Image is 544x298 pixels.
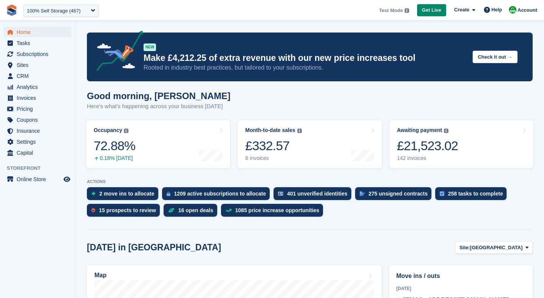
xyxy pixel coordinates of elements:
img: verify_identity-adf6edd0f0f0b5bbfe63781bf79b02c33cf7c696d77639b501bdc392416b5a36.svg [278,191,283,196]
span: Capital [17,147,62,158]
div: [DATE] [396,285,525,292]
span: Subscriptions [17,49,62,59]
a: Preview store [62,175,71,184]
div: 1209 active subscriptions to allocate [174,191,266,197]
img: prospect-51fa495bee0391a8d652442698ab0144808aea92771e9ea1ae160a38d050c398.svg [91,208,95,213]
div: 16 open deals [178,207,213,213]
span: Sites [17,60,62,70]
a: 2 move ins to allocate [87,187,162,204]
img: price-adjustments-announcement-icon-8257ccfd72463d97f412b2fc003d46551f7dbcb40ab6d574587a9cd5c0d94... [90,31,143,74]
span: Storefront [7,165,75,172]
button: Check it out → [473,51,518,63]
span: Insurance [17,126,62,136]
img: active_subscription_to_allocate_icon-d502201f5373d7db506a760aba3b589e785aa758c864c3986d89f69b8ff3... [167,191,170,196]
div: 401 unverified identities [287,191,348,197]
span: Tasks [17,38,62,48]
div: 275 unsigned contracts [369,191,428,197]
a: 258 tasks to complete [435,187,511,204]
span: Home [17,27,62,37]
div: 72.88% [94,138,135,154]
a: 401 unverified identities [274,187,355,204]
a: 15 prospects to review [87,204,164,220]
a: menu [4,82,71,92]
span: Settings [17,137,62,147]
img: contract_signature_icon-13c848040528278c33f63329250d36e43548de30e8caae1d1a13099fd9432cc5.svg [360,191,365,196]
a: menu [4,104,71,114]
button: Site: [GEOGRAPHIC_DATA] [455,241,533,254]
img: icon-info-grey-7440780725fd019a000dd9b08b2336e03edf1995a4989e88bcd33f0948082b44.svg [444,129,448,133]
img: icon-info-grey-7440780725fd019a000dd9b08b2336e03edf1995a4989e88bcd33f0948082b44.svg [124,129,128,133]
div: 6 invoices [245,155,301,161]
h2: Move ins / outs [396,272,525,281]
a: menu [4,93,71,103]
div: 1085 price increase opportunities [235,207,320,213]
a: menu [4,49,71,59]
span: CRM [17,71,62,81]
div: 142 invoices [397,155,458,161]
a: menu [4,60,71,70]
span: Invoices [17,93,62,103]
a: 16 open deals [164,204,221,220]
div: 100% Self Storage (467) [27,7,80,15]
p: Here's what's happening across your business [DATE] [87,102,230,111]
span: Account [518,6,537,14]
a: menu [4,137,71,147]
span: Coupons [17,115,62,125]
a: menu [4,126,71,136]
h2: [DATE] in [GEOGRAPHIC_DATA] [87,242,221,253]
span: Create [454,6,469,14]
img: price_increase_opportunities-93ffe204e8149a01c8c9dc8f82e8f89637d9d84a8eef4429ea346261dce0b2c0.svg [226,209,232,212]
span: Pricing [17,104,62,114]
p: Rooted in industry best practices, but tailored to your subscriptions. [144,64,467,72]
div: Occupancy [94,127,122,133]
span: Online Store [17,174,62,185]
a: 1085 price increase opportunities [221,204,327,220]
img: icon-info-grey-7440780725fd019a000dd9b08b2336e03edf1995a4989e88bcd33f0948082b44.svg [405,8,409,13]
div: NEW [144,43,156,51]
span: Help [491,6,502,14]
a: 275 unsigned contracts [355,187,435,204]
a: menu [4,115,71,125]
span: Get Live [422,6,441,14]
a: menu [4,71,71,81]
div: 258 tasks to complete [448,191,503,197]
div: Awaiting payment [397,127,442,133]
div: 15 prospects to review [99,207,156,213]
img: deal-1b604bf984904fb50ccaf53a9ad4b4a5d6e5aea283cecdc64d6e3604feb123c2.svg [168,208,175,213]
div: Month-to-date sales [245,127,295,133]
a: menu [4,174,71,185]
div: £21,523.02 [397,138,458,154]
div: 0.18% [DATE] [94,155,135,161]
a: Get Live [417,4,446,17]
span: [GEOGRAPHIC_DATA] [470,244,522,251]
div: 2 move ins to allocate [99,191,155,197]
div: £332.57 [245,138,301,154]
img: task-75834270c22a3079a89374b754ae025e5fb1db73e45f91037f5363f120a921f8.svg [440,191,444,196]
span: Test Mode [379,7,403,14]
a: menu [4,38,71,48]
img: stora-icon-8386f47178a22dfd0bd8f6a31ec36ba5ce8667c1dd55bd0f319d3a0aa187defe.svg [6,5,17,16]
a: Awaiting payment £21,523.02 142 invoices [389,120,533,168]
img: move_ins_to_allocate_icon-fdf77a2bb77ea45bf5b3d319d69a93e2d87916cf1d5bf7949dd705db3b84f3ca.svg [91,191,96,196]
a: menu [4,147,71,158]
h2: Map [94,272,107,279]
a: Occupancy 72.88% 0.18% [DATE] [86,120,230,168]
h1: Good morning, [PERSON_NAME] [87,91,230,101]
p: Make £4,212.25 of extra revenue with our new price increases tool [144,53,467,64]
a: Month-to-date sales £332.57 6 invoices [238,120,382,168]
span: Analytics [17,82,62,92]
p: ACTIONS [87,179,533,184]
span: Site: [459,244,470,251]
img: icon-info-grey-7440780725fd019a000dd9b08b2336e03edf1995a4989e88bcd33f0948082b44.svg [297,129,302,133]
img: Laura Carlisle [509,6,516,14]
a: menu [4,27,71,37]
a: 1209 active subscriptions to allocate [162,187,274,204]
